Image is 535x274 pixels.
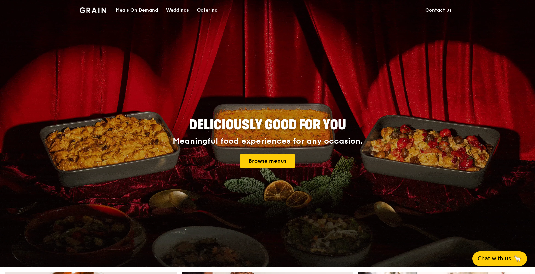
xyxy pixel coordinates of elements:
[421,0,456,20] a: Contact us
[472,251,527,266] button: Chat with us🦙
[189,117,346,133] span: Deliciously good for you
[514,255,522,263] span: 🦙
[197,0,218,20] div: Catering
[478,255,511,263] span: Chat with us
[148,137,388,146] div: Meaningful food experiences for any occasion.
[116,0,158,20] div: Meals On Demand
[166,0,189,20] div: Weddings
[240,154,295,168] a: Browse menus
[80,7,107,13] img: Grain
[193,0,222,20] a: Catering
[162,0,193,20] a: Weddings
